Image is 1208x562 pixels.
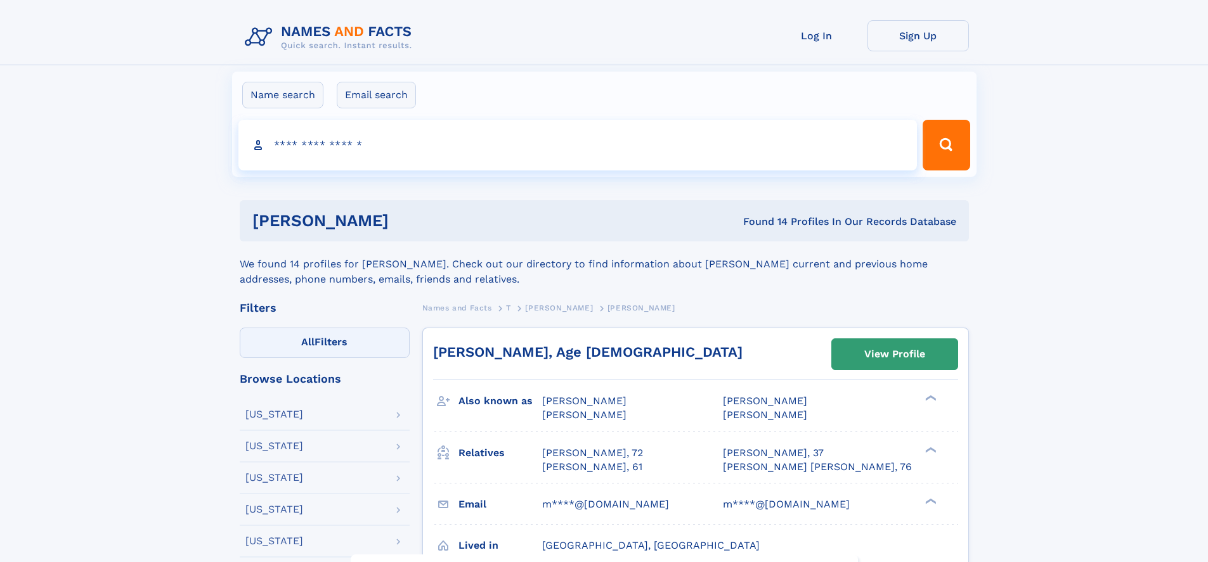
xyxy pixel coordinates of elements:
h3: Relatives [458,442,542,464]
a: [PERSON_NAME], 37 [723,446,824,460]
label: Filters [240,328,410,358]
span: T [506,303,511,312]
div: [US_STATE] [245,473,303,483]
a: Sign Up [867,20,969,51]
a: Names and Facts [422,300,492,316]
div: ❯ [922,445,937,454]
span: [PERSON_NAME] [525,303,593,312]
h3: Also known as [458,390,542,412]
div: [US_STATE] [245,409,303,419]
a: Log In [766,20,867,51]
div: Browse Locations [240,373,410,385]
div: ❯ [922,497,937,505]
span: [PERSON_NAME] [723,395,807,407]
img: Logo Names and Facts [240,20,422,54]
h3: Lived in [458,535,542,556]
div: [US_STATE] [245,441,303,451]
div: [US_STATE] [245,536,303,546]
div: View Profile [864,340,925,369]
span: [PERSON_NAME] [542,409,627,421]
a: [PERSON_NAME] [PERSON_NAME], 76 [723,460,912,474]
button: Search Button [923,120,970,170]
a: [PERSON_NAME], 72 [542,446,643,460]
span: [PERSON_NAME] [542,395,627,407]
span: All [301,336,315,348]
div: Found 14 Profiles In Our Records Database [566,215,956,229]
span: [GEOGRAPHIC_DATA], [GEOGRAPHIC_DATA] [542,539,760,551]
label: Email search [337,82,416,108]
div: [US_STATE] [245,504,303,514]
div: Filters [240,302,410,314]
label: Name search [242,82,323,108]
input: search input [238,120,918,170]
a: [PERSON_NAME], 61 [542,460,642,474]
a: [PERSON_NAME] [525,300,593,316]
a: [PERSON_NAME], Age [DEMOGRAPHIC_DATA] [433,344,743,360]
span: [PERSON_NAME] [607,303,675,312]
a: View Profile [832,339,958,369]
h3: Email [458,494,542,515]
span: [PERSON_NAME] [723,409,807,421]
a: T [506,300,511,316]
h1: [PERSON_NAME] [252,213,566,229]
div: ❯ [922,394,937,402]
div: We found 14 profiles for [PERSON_NAME]. Check out our directory to find information about [PERSON... [240,241,969,287]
